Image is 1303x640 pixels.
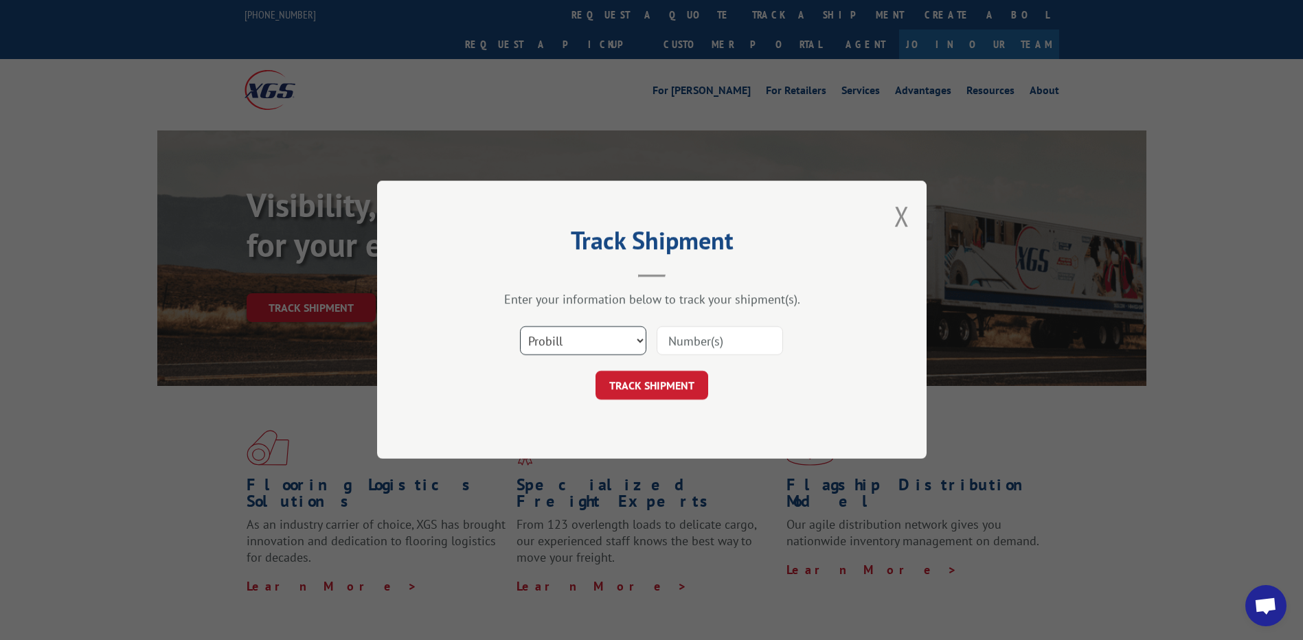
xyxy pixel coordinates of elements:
[446,292,858,308] div: Enter your information below to track your shipment(s).
[596,372,708,400] button: TRACK SHIPMENT
[446,231,858,257] h2: Track Shipment
[1245,585,1287,626] div: Open chat
[894,198,909,234] button: Close modal
[657,327,783,356] input: Number(s)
